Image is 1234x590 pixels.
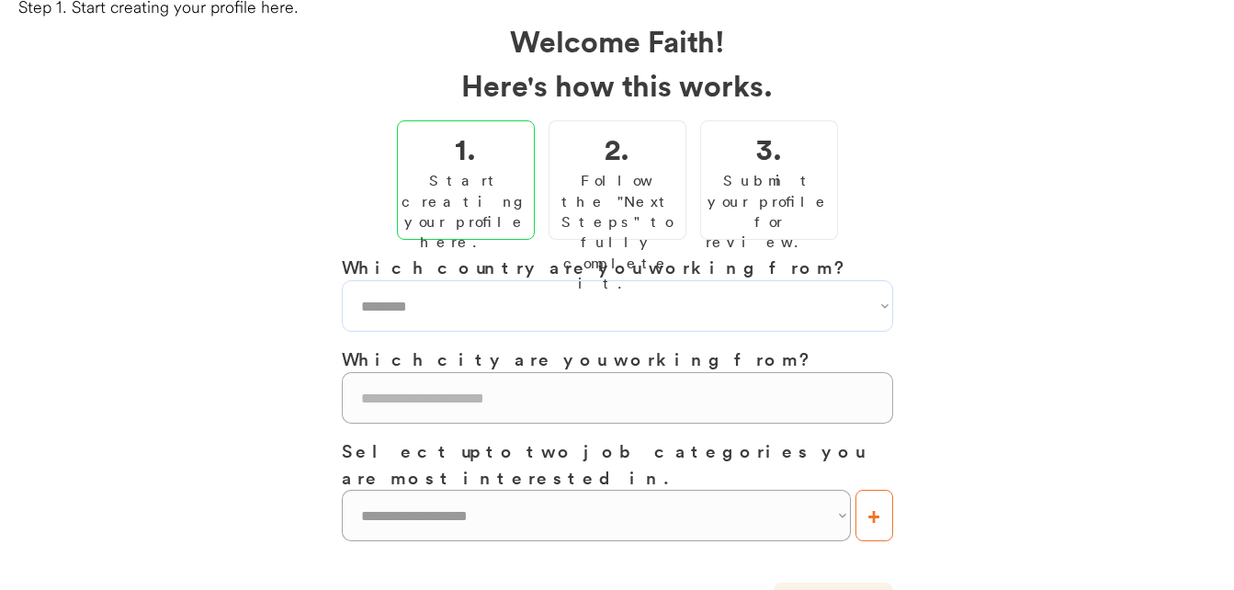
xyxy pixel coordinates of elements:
button: + [855,490,893,541]
div: Start creating your profile here. [402,170,530,253]
h2: 2. [605,126,629,170]
h2: 3. [756,126,782,170]
h3: Select up to two job categories you are most interested in. [342,437,893,490]
div: Follow the "Next Steps" to fully complete it. [554,170,681,293]
h2: 1. [455,126,476,170]
h2: Welcome Faith! Here's how this works. [342,18,893,107]
h3: Which city are you working from? [342,346,893,372]
h3: Which country are you working from? [342,254,893,280]
div: Submit your profile for review. [706,170,832,253]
